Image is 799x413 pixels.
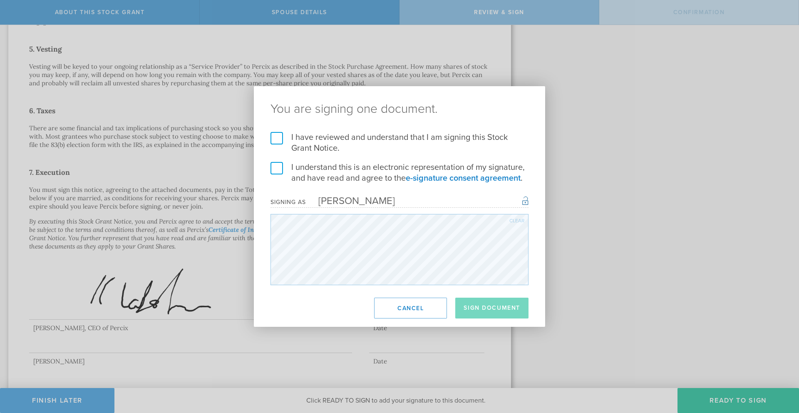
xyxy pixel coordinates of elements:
button: Sign Document [455,298,529,318]
a: e-signature consent agreement [406,173,521,183]
ng-pluralize: You are signing one document. [270,103,529,115]
button: Cancel [374,298,447,318]
iframe: Chat Widget [757,348,799,388]
label: I have reviewed and understand that I am signing this Stock Grant Notice. [270,132,529,154]
div: [PERSON_NAME] [306,195,395,207]
label: I understand this is an electronic representation of my signature, and have read and agree to the . [270,162,529,184]
div: Signing as [270,199,306,206]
